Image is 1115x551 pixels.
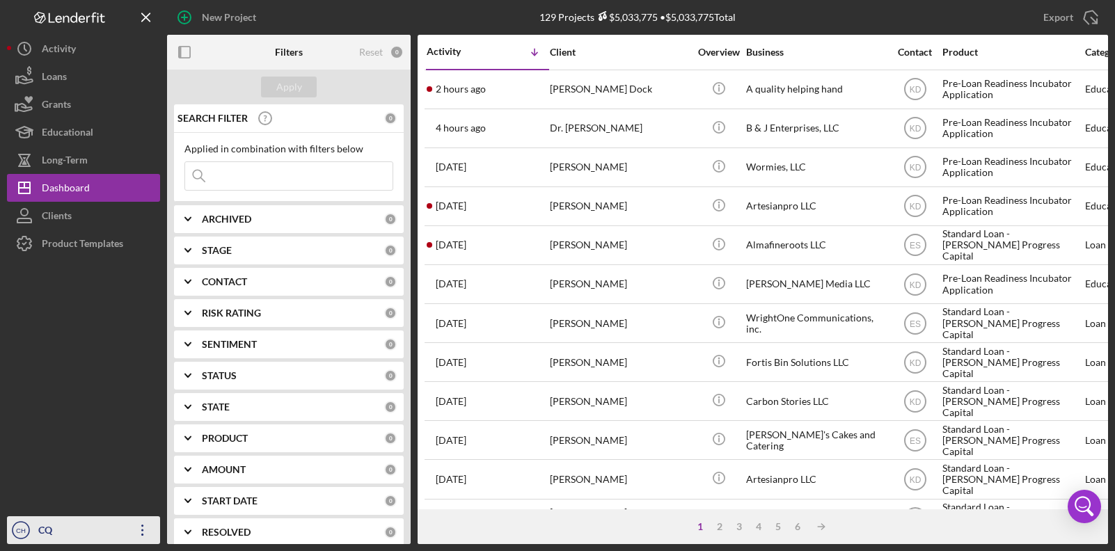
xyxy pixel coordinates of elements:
div: Standard Loan - [PERSON_NAME] Progress Capital [942,383,1082,420]
button: Apply [261,77,317,97]
div: Contact [889,47,941,58]
div: [PERSON_NAME] Dock [550,71,689,108]
b: RISK RATING [202,308,261,319]
button: Dashboard [7,174,160,202]
b: ARCHIVED [202,214,251,225]
div: Activity [42,35,76,66]
div: Tata's Day Care LLC [746,500,885,537]
div: Open Intercom Messenger [1068,490,1101,523]
div: Fortis Bin Solutions LLC [746,344,885,381]
time: 2025-09-22 11:23 [436,357,466,368]
div: [PERSON_NAME] Media LLC [746,266,885,303]
button: Educational [7,118,160,146]
div: [PERSON_NAME] [550,149,689,186]
div: Standard Loan - [PERSON_NAME] Progress Capital [942,461,1082,497]
div: 0 [384,526,397,538]
time: 2025-09-18 12:30 [436,435,466,446]
div: 2 [710,521,729,532]
b: SENTIMENT [202,339,257,350]
div: 0 [384,307,397,319]
b: STATE [202,401,230,413]
div: Applied in combination with filters below [184,143,393,154]
div: Pre-Loan Readiness Incubator Application [942,71,1082,108]
div: 0 [384,401,397,413]
div: Long-Term [42,146,88,177]
div: Product [942,47,1082,58]
div: Business [746,47,885,58]
text: ES [909,241,920,250]
b: STATUS [202,370,237,381]
div: Standard Loan - [PERSON_NAME] Progress Capital [942,344,1082,381]
div: Educational [42,118,93,150]
div: 6 [788,521,807,532]
div: [PERSON_NAME] [550,422,689,458]
time: 2025-09-22 15:58 [436,318,466,329]
div: 0 [384,275,397,288]
div: 5 [768,521,788,532]
div: Pre-Loan Readiness Incubator Application [942,266,1082,303]
div: B & J Enterprises, LLC [746,110,885,147]
b: AMOUNT [202,464,246,475]
button: Product Templates [7,230,160,257]
div: 0 [384,112,397,125]
div: Standard Loan - [PERSON_NAME] Progress Capital [942,227,1082,264]
div: Standard Loan - [PERSON_NAME] Progress Capital [942,422,1082,458]
div: Artesianpro LLC [746,188,885,225]
text: ES [909,319,920,328]
div: [PERSON_NAME] [550,461,689,497]
div: Client [550,47,689,58]
time: 2025-09-18 15:37 [436,396,466,407]
b: RESOLVED [202,527,251,538]
button: New Project [167,3,270,31]
button: Grants [7,90,160,118]
div: A quality helping hand [746,71,885,108]
div: Overview [693,47,745,58]
text: KD [909,202,921,211]
div: [PERSON_NAME] [550,227,689,264]
div: 0 [384,244,397,257]
div: New Project [202,3,256,31]
text: KD [909,358,921,367]
div: Pre-Loan Readiness Incubator Application [942,110,1082,147]
div: $5,033,775 [594,11,658,23]
div: Reset [359,47,383,58]
div: Dr. [PERSON_NAME] [550,110,689,147]
time: 2025-10-01 16:12 [436,83,486,95]
text: CH [16,527,26,534]
div: 4 [749,521,768,532]
text: KD [909,163,921,173]
div: [PERSON_NAME] [550,266,689,303]
div: [PERSON_NAME] [PERSON_NAME] [550,500,689,537]
div: Pre-Loan Readiness Incubator Application [942,188,1082,225]
button: Loans [7,63,160,90]
button: Long-Term [7,146,160,174]
button: Clients [7,202,160,230]
b: CONTACT [202,276,247,287]
div: [PERSON_NAME] [550,188,689,225]
time: 2025-09-25 22:15 [436,239,466,250]
a: Activity [7,35,160,63]
div: 0 [390,45,404,59]
div: 1 [690,521,710,532]
div: 0 [384,463,397,476]
div: Product Templates [42,230,123,261]
div: [PERSON_NAME]'s Cakes and Catering [746,422,885,458]
text: KD [909,280,921,289]
text: KD [909,475,921,485]
time: 2025-09-17 15:37 [436,474,466,485]
b: SEARCH FILTER [177,113,248,124]
div: Activity [427,46,488,57]
time: 2025-10-01 14:28 [436,122,486,134]
div: 0 [384,338,397,351]
div: Loans [42,63,67,94]
text: ES [909,436,920,445]
div: [PERSON_NAME] [550,383,689,420]
div: Dashboard [42,174,90,205]
div: [PERSON_NAME] [550,305,689,342]
div: Clients [42,202,72,233]
div: Artesianpro LLC [746,461,885,497]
